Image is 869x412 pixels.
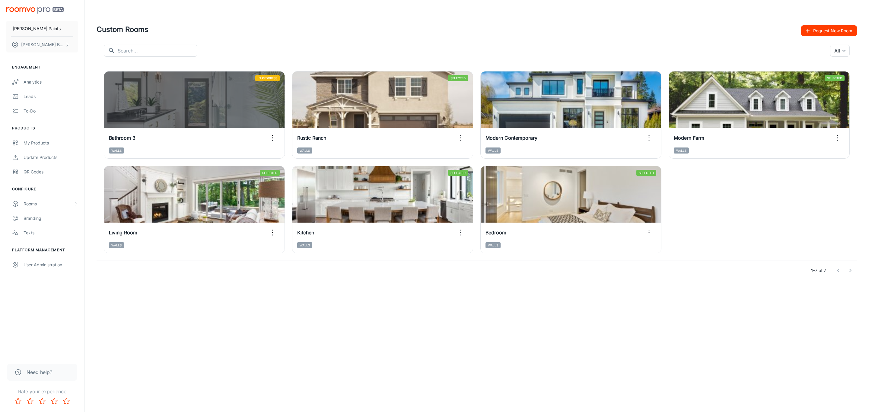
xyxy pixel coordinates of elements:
span: Selected [260,170,280,176]
p: [PERSON_NAME] Broglia [21,41,64,48]
span: In Progress [255,75,280,81]
h6: Bathroom 3 [109,134,135,141]
div: Branding [24,215,78,222]
div: Rooms [24,201,73,207]
p: 1–7 of 7 [811,267,826,274]
span: Walls [485,147,501,154]
input: Search... [118,45,197,57]
div: QR Codes [24,169,78,175]
h6: Modern Farm [674,134,704,141]
span: Walls [297,242,312,248]
span: Walls [485,242,501,248]
div: Analytics [24,79,78,85]
div: My Products [24,140,78,146]
h6: Kitchen [297,229,314,236]
button: [PERSON_NAME] Broglia [6,37,78,52]
span: Selected [636,170,656,176]
p: [PERSON_NAME] Paints [13,25,61,32]
img: Roomvo PRO Beta [6,7,64,14]
button: [PERSON_NAME] Paints [6,21,78,36]
span: Selected [825,75,845,81]
div: All [830,45,850,57]
span: Selected [448,75,468,81]
div: User Administration [24,261,78,268]
div: To-do [24,108,78,114]
h4: Custom Rooms [97,24,801,35]
button: Request New Room [801,25,857,36]
span: Walls [109,242,124,248]
h6: Modern Contemporary [485,134,537,141]
h6: Rustic Ranch [297,134,326,141]
div: Texts [24,230,78,236]
span: Walls [109,147,124,154]
div: Update Products [24,154,78,161]
div: Leads [24,93,78,100]
h6: Living Room [109,229,137,236]
h6: Bedroom [485,229,506,236]
span: Walls [297,147,312,154]
span: Walls [674,147,689,154]
span: Selected [448,170,468,176]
